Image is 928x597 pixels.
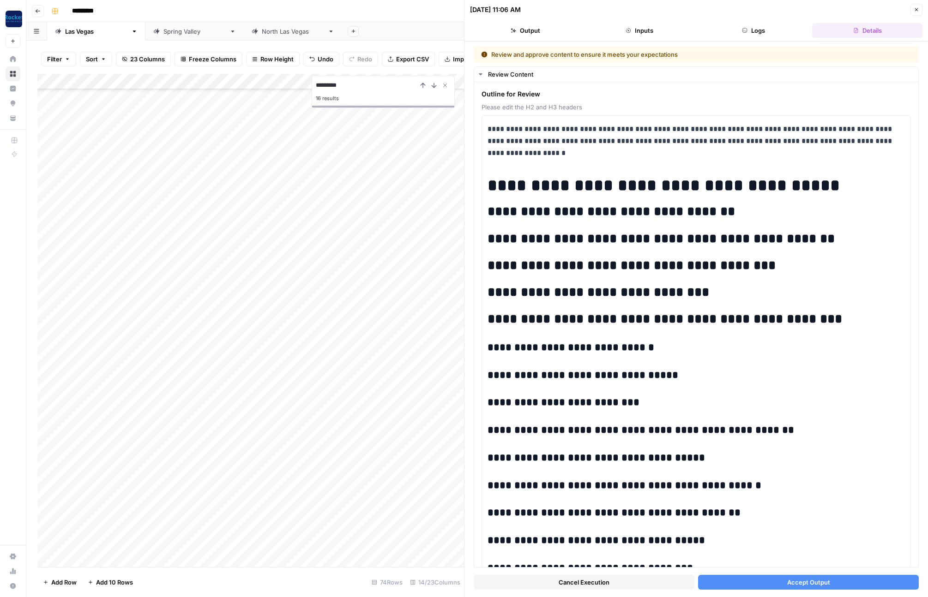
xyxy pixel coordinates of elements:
button: Next Result [428,80,440,91]
button: Inputs [584,23,694,38]
button: Add Row [37,575,82,590]
span: 23 Columns [130,54,165,64]
button: Cancel Execution [474,575,694,590]
button: Sort [80,52,112,66]
span: Freeze Columns [189,54,236,64]
span: Accept Output [787,578,830,587]
button: Logs [698,23,808,38]
button: Accept Output [698,575,919,590]
div: [GEOGRAPHIC_DATA] [65,27,127,36]
button: Output [470,23,580,38]
div: 14/23 Columns [406,575,464,590]
button: Help + Support [6,579,20,593]
a: Your Data [6,111,20,125]
div: Review and approve content to ensure it meets your expectations [481,50,795,59]
div: 74 Rows [368,575,406,590]
span: Export CSV [396,54,429,64]
button: Workspace: Rocket Pilots [6,7,20,30]
button: Freeze Columns [175,52,242,66]
button: Review Content [474,67,918,82]
button: Previous Result [417,80,428,91]
button: Undo [303,52,339,66]
a: Usage [6,564,20,579]
span: Import CSV [453,54,486,64]
span: Redo [357,54,372,64]
div: [GEOGRAPHIC_DATA] [262,27,324,36]
a: Insights [6,81,20,96]
button: 23 Columns [116,52,171,66]
img: Rocket Pilots Logo [6,11,22,27]
span: Undo [318,54,333,64]
button: Add 10 Rows [82,575,139,590]
button: Import CSV [439,52,492,66]
a: [GEOGRAPHIC_DATA] [145,22,244,41]
span: Filter [47,54,62,64]
button: Export CSV [382,52,435,66]
a: Settings [6,549,20,564]
span: Please edit the H2 and H3 headers [482,102,911,112]
span: Sort [86,54,98,64]
a: [GEOGRAPHIC_DATA] [47,22,145,41]
span: Outline for Review [482,90,911,99]
div: 16 results [316,93,451,104]
a: Browse [6,66,20,81]
span: Add 10 Rows [96,578,133,587]
a: Opportunities [6,96,20,111]
a: Home [6,52,20,66]
button: Row Height [246,52,300,66]
div: [GEOGRAPHIC_DATA] [163,27,226,36]
div: [DATE] 11:06 AM [470,5,521,14]
button: Close Search [440,80,451,91]
span: Cancel Execution [559,578,609,587]
span: Row Height [260,54,294,64]
button: Filter [41,52,76,66]
a: [GEOGRAPHIC_DATA] [244,22,342,41]
span: Add Row [51,578,77,587]
button: Redo [343,52,378,66]
button: Details [812,23,922,38]
div: Review Content [488,70,913,79]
